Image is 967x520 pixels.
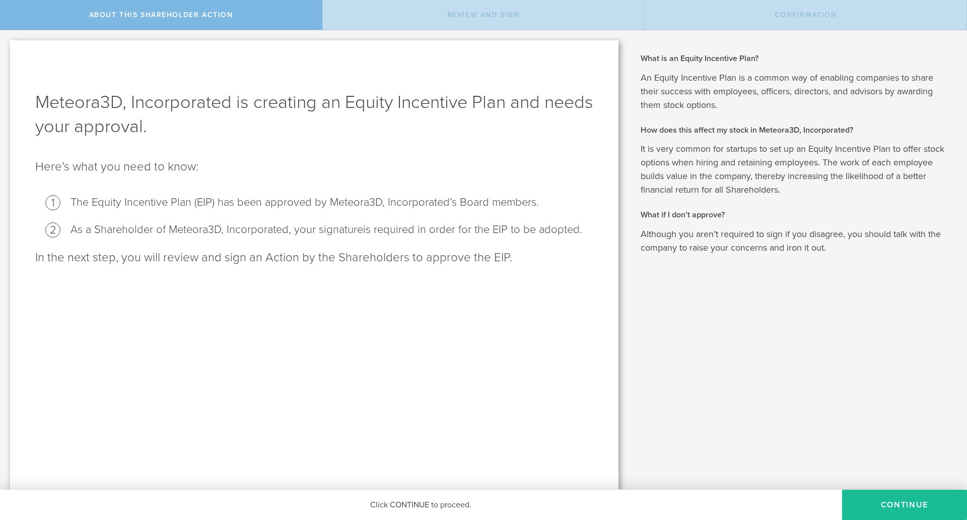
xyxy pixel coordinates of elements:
h1: Meteora3D, Incorporated is creating an Equity Incentive Plan and needs your approval. [35,90,593,139]
p: It is very common for startups to set up an Equity Incentive Plan to offer stock options when hir... [641,142,952,197]
p: Although you aren’t required to sign if you disagree, you should talk with the company to raise y... [641,227,952,255]
h2: Here’s what you need to know: [35,159,593,175]
h2: How does this affect my stock in Meteora3D, Incorporated? [641,125,952,136]
h2: What is an Equity Incentive Plan? [641,53,952,64]
span: Review and Sign [447,11,520,19]
h2: What if I don’t approve? [641,209,952,220]
li: As a Shareholder of Meteora3D, Incorporated, your signature is required in order for the EIP to b... [71,222,593,237]
li: The Equity Incentive Plan (EIP) has been approved by Meteora3D, Incorporated’s Board members. [71,195,593,210]
p: An Equity Incentive Plan is a common way of enabling companies to share their success with employ... [641,71,952,112]
button: Continue [842,490,967,520]
p: In the next step, you will review and sign an Action by the Shareholders to approve the EIP. [35,250,593,266]
span: About this Shareholder Action [89,11,233,19]
span: Confirmation [775,11,837,19]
